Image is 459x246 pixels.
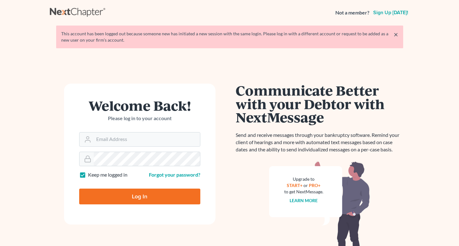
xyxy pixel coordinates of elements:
div: Upgrade to [284,176,323,182]
input: Log In [79,189,200,204]
div: to get NextMessage. [284,189,323,195]
a: Forgot your password? [149,172,200,178]
p: Please log in to your account [79,115,200,122]
a: × [394,31,398,38]
h1: Welcome Back! [79,99,200,112]
span: or [303,183,308,188]
input: Email Address [94,132,200,146]
strong: Not a member? [335,9,369,16]
label: Keep me logged in [88,171,127,179]
h1: Communicate Better with your Debtor with NextMessage [236,84,403,124]
div: This account has been logged out because someone new has initiated a new session with the same lo... [61,31,398,43]
a: Learn more [290,198,318,203]
a: START+ [287,183,303,188]
a: PRO+ [309,183,321,188]
p: Send and receive messages through your bankruptcy software. Remind your client of hearings and mo... [236,132,403,153]
a: Sign up [DATE]! [372,10,409,15]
